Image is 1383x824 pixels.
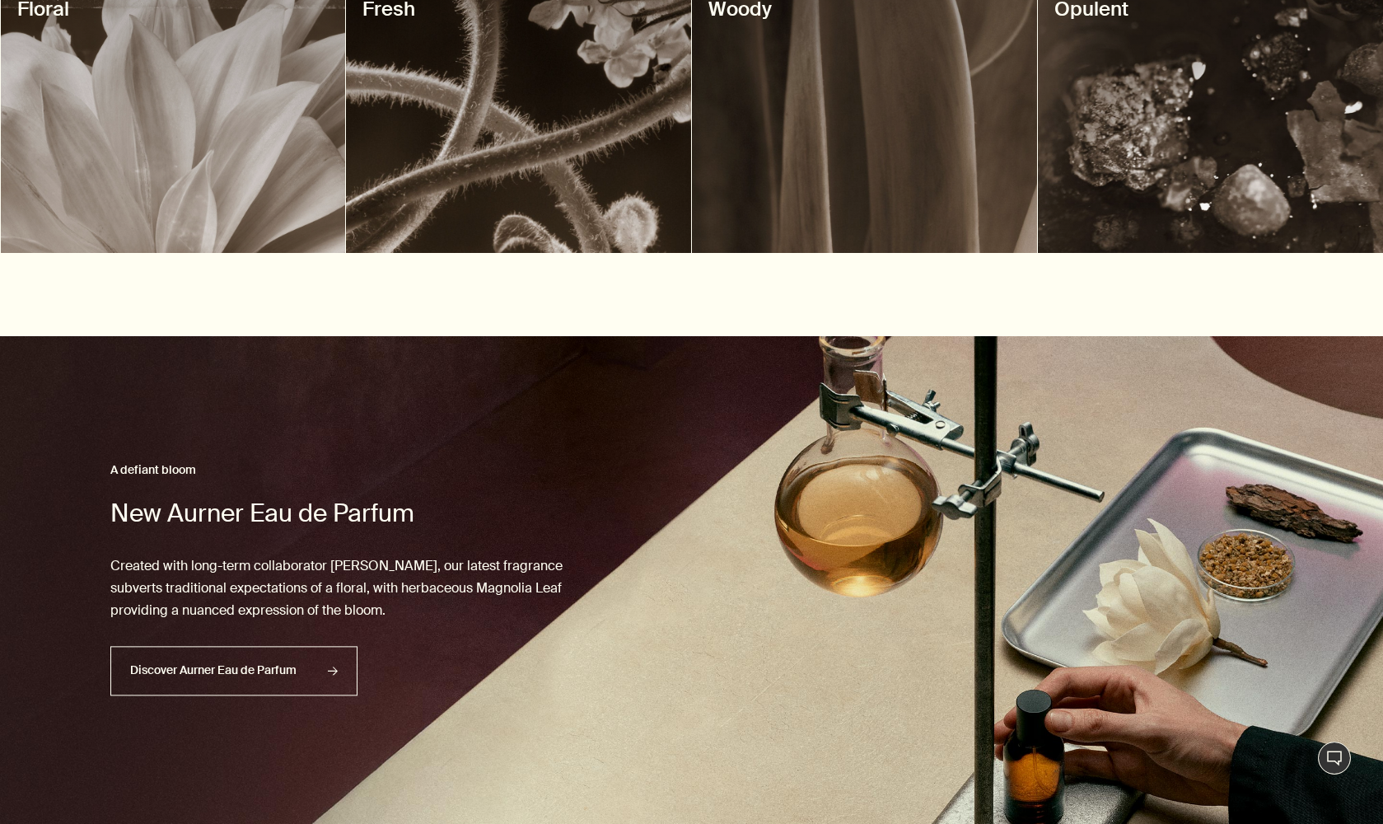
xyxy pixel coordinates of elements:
[110,555,581,622] p: Created with long-term collaborator [PERSON_NAME], our latest fragrance subverts traditional expe...
[1318,742,1351,775] button: Live Assistance
[110,497,581,530] h2: New Aurner Eau de Parfum
[110,647,357,696] a: Discover Aurner Eau de Parfum
[110,461,581,480] h3: A defiant bloom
